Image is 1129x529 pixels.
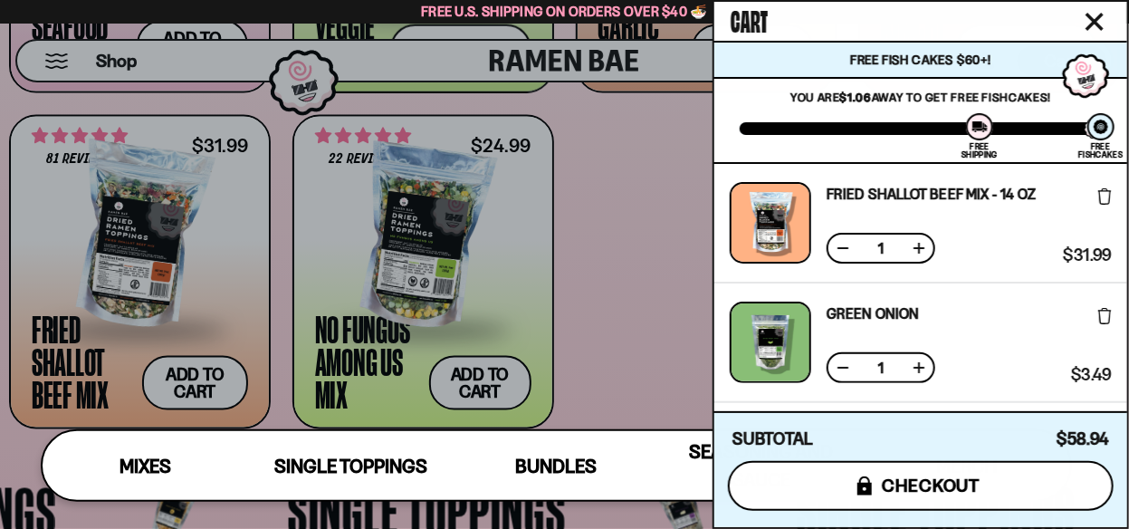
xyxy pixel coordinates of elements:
span: Seasoning and Sauce [690,440,834,491]
button: checkout [728,461,1114,511]
span: $31.99 [1064,247,1112,264]
a: Bundles [454,431,659,500]
p: You are away to get Free Fishcakes! [740,90,1102,104]
span: Bundles [515,455,597,477]
span: Mixes [120,455,171,477]
h4: Subtotal [732,430,813,448]
span: 1 [866,241,895,255]
span: $3.49 [1071,367,1112,383]
span: Single Toppings [274,455,427,477]
strong: $1.06 [840,90,872,104]
a: Single Toppings [248,431,454,500]
div: Free Shipping [962,142,997,159]
a: Fried Shallot Beef Mix - 14 OZ [827,187,1036,201]
span: Free U.S. Shipping on Orders over $40 🍜 [421,3,708,20]
a: Mixes [43,431,248,500]
span: checkout [882,476,981,495]
span: $58.94 [1057,428,1109,449]
span: Cart [731,1,768,37]
span: 1 [866,361,895,375]
a: Green Onion [827,306,919,321]
a: Seasoning and Sauce [659,431,865,500]
span: Free Fish Cakes $60+! [850,52,990,68]
div: Free Fishcakes [1078,142,1123,159]
button: Close cart [1081,8,1108,35]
